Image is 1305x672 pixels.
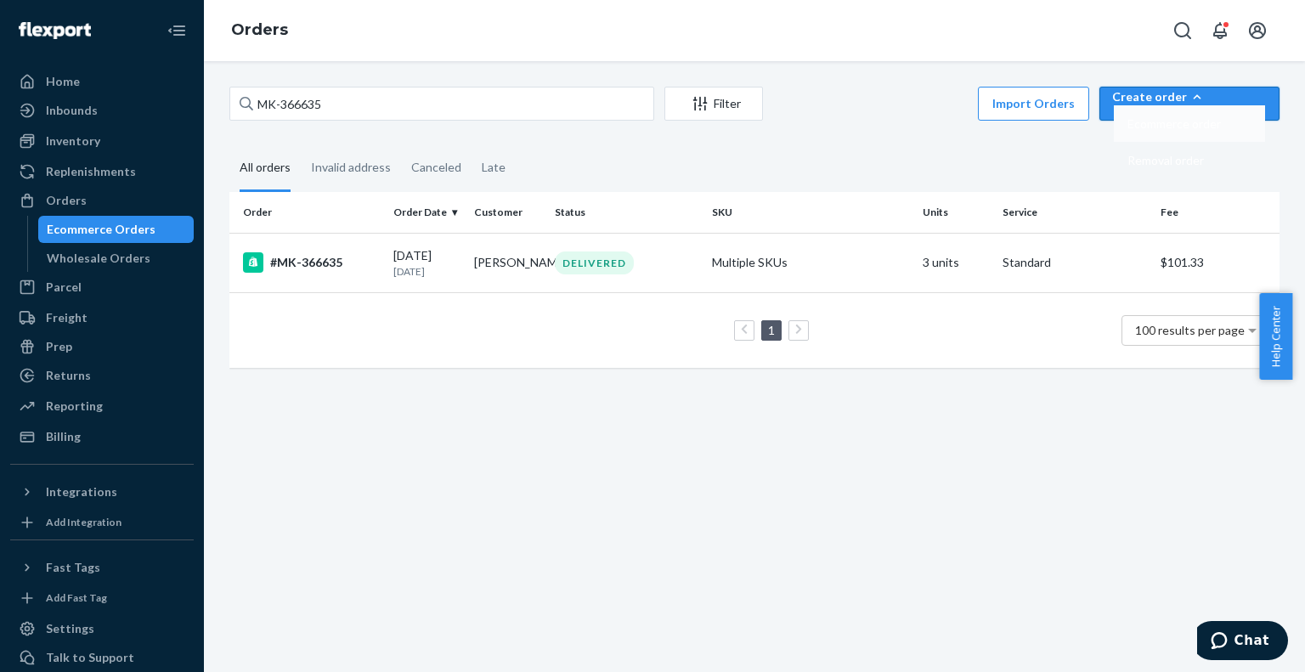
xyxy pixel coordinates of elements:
p: [DATE] [393,264,460,279]
a: Inventory [10,127,194,155]
a: Reporting [10,392,194,420]
div: Returns [46,367,91,384]
th: Service [996,192,1153,233]
div: Ecommerce Orders [47,221,155,238]
a: Orders [231,20,288,39]
div: Fast Tags [46,559,100,576]
button: Open Search Box [1166,14,1200,48]
div: Invalid address [311,145,391,189]
td: $101.33 [1154,233,1280,292]
div: Filter [665,95,762,112]
button: Help Center [1259,293,1292,380]
a: Settings [10,615,194,642]
img: Flexport logo [19,22,91,39]
div: Reporting [46,398,103,415]
a: Replenishments [10,158,194,185]
div: Billing [46,428,81,445]
div: Replenishments [46,163,136,180]
a: Prep [10,333,194,360]
button: Open account menu [1240,14,1274,48]
button: Integrations [10,478,194,505]
div: Canceled [411,145,461,189]
td: Multiple SKUs [705,233,915,292]
button: Talk to Support [10,644,194,671]
div: Create order [1112,88,1267,105]
div: Wholesale Orders [47,250,150,267]
a: Orders [10,187,194,214]
th: SKU [705,192,915,233]
div: Home [46,73,80,90]
button: Open notifications [1203,14,1237,48]
div: Freight [46,309,88,326]
a: Returns [10,362,194,389]
button: Ecommerce order [1114,105,1265,142]
a: Freight [10,304,194,331]
p: Standard [1003,254,1146,271]
td: [PERSON_NAME] [467,233,548,292]
button: Fast Tags [10,554,194,581]
a: Inbounds [10,97,194,124]
div: Customer [474,205,541,219]
div: Inbounds [46,102,98,119]
div: Add Fast Tag [46,590,107,605]
div: DELIVERED [555,251,634,274]
div: #MK-366635 [243,252,380,273]
th: Status [548,192,705,233]
input: Search orders [229,87,654,121]
span: 100 results per page [1135,323,1245,337]
div: Late [482,145,506,189]
div: All orders [240,145,291,192]
span: Ecommerce order [1127,118,1221,130]
div: Orders [46,192,87,209]
a: Ecommerce Orders [38,216,195,243]
th: Order Date [387,192,467,233]
a: Page 1 is your current page [765,323,778,337]
th: Units [916,192,997,233]
div: Parcel [46,279,82,296]
div: Inventory [46,133,100,150]
button: Removal order [1114,142,1265,178]
button: Import Orders [978,87,1089,121]
a: Parcel [10,274,194,301]
td: 3 units [916,233,997,292]
button: Close Navigation [160,14,194,48]
a: Wholesale Orders [38,245,195,272]
div: Integrations [46,483,117,500]
a: Add Fast Tag [10,588,194,608]
iframe: Opens a widget where you can chat to one of our agents [1197,621,1288,664]
div: Add Integration [46,515,121,529]
a: Billing [10,423,194,450]
a: Home [10,68,194,95]
ol: breadcrumbs [217,6,302,55]
div: [DATE] [393,247,460,279]
button: Filter [664,87,763,121]
div: Settings [46,620,94,637]
th: Order [229,192,387,233]
a: Add Integration [10,512,194,533]
div: Prep [46,338,72,355]
button: Create orderEcommerce orderRemoval order [1099,87,1280,121]
th: Fee [1154,192,1280,233]
div: Talk to Support [46,649,134,666]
